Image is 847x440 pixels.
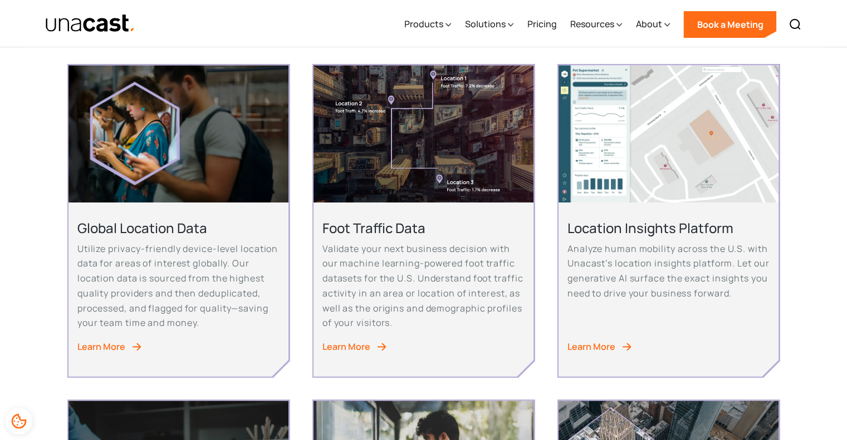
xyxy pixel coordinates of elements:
a: home [45,14,136,33]
p: Utilize privacy-friendly device-level location data for areas of interest globally. Our location ... [77,241,280,330]
a: Pricing [527,2,556,47]
a: Learn More [77,339,280,354]
h2: Foot Traffic Data [322,219,525,236]
img: Unacast text logo [45,14,136,33]
div: Resources [570,17,614,31]
div: Learn More [322,339,370,354]
img: Search icon [789,18,802,31]
a: Learn More [322,339,525,354]
div: Products [404,17,443,31]
div: Products [404,2,451,47]
a: Book a Meeting [683,11,776,38]
h2: Location Insights Platform [567,219,770,236]
p: Validate your next business decision with our machine learning-powered foot traffic datasets for ... [322,241,525,330]
img: An aerial view of a city block with foot traffic data and location data information [314,65,533,202]
div: Solutions [464,17,505,31]
div: About [635,2,670,47]
h2: Global Location Data [77,219,280,236]
a: Learn More [567,339,770,354]
div: Learn More [567,339,615,354]
div: Learn More [77,339,125,354]
div: Cookie Preferences [6,408,32,434]
p: Analyze human mobility across the U.S. with Unacast’s location insights platform. Let our generat... [567,241,770,301]
div: Solutions [464,2,513,47]
div: About [635,17,662,31]
div: Resources [570,2,622,47]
